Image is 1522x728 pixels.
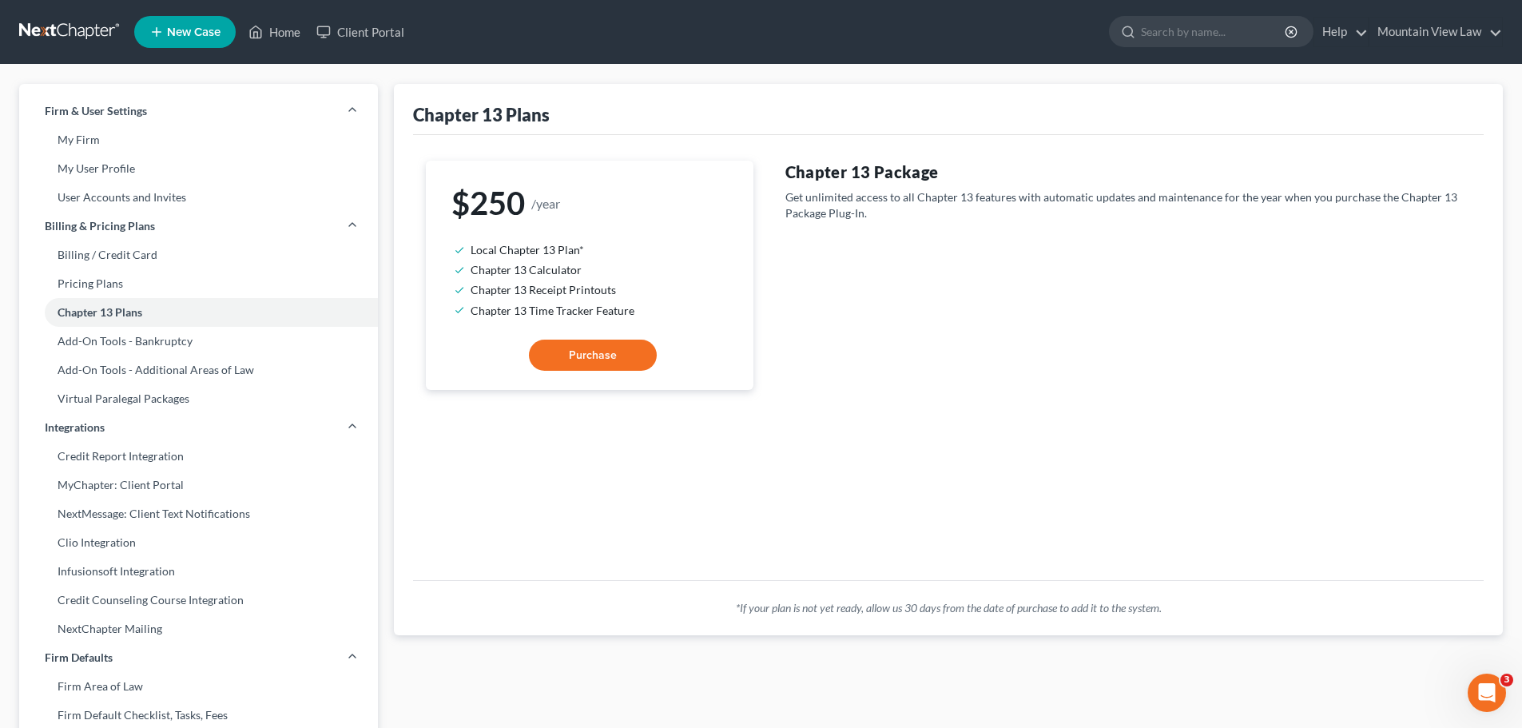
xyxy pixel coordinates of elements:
[45,650,113,666] span: Firm Defaults
[19,327,378,356] a: Add-On Tools - Bankruptcy
[19,643,378,672] a: Firm Defaults
[19,499,378,528] a: NextMessage: Client Text Notifications
[19,241,378,269] a: Billing / Credit Card
[19,154,378,183] a: My User Profile
[19,183,378,212] a: User Accounts and Invites
[19,615,378,643] a: NextChapter Mailing
[45,420,105,436] span: Integrations
[19,528,378,557] a: Clio Integration
[451,186,727,221] h1: $250
[19,672,378,701] a: Firm Area of Law
[19,442,378,471] a: Credit Report Integration
[785,161,1472,183] h4: Chapter 13 Package
[569,348,617,362] span: Purchase
[19,125,378,154] a: My Firm
[19,212,378,241] a: Billing & Pricing Plans
[471,300,721,320] li: Chapter 13 Time Tracker Feature
[529,340,657,372] button: Purchase
[471,280,721,300] li: Chapter 13 Receipt Printouts
[471,260,721,280] li: Chapter 13 Calculator
[45,103,147,119] span: Firm & User Settings
[19,97,378,125] a: Firm & User Settings
[531,197,560,210] small: /year
[19,557,378,586] a: Infusionsoft Integration
[1369,18,1502,46] a: Mountain View Law
[1314,18,1368,46] a: Help
[426,600,1471,616] p: *If your plan is not yet ready, allow us 30 days from the date of purchase to add it to the system.
[785,189,1472,221] p: Get unlimited access to all Chapter 13 features with automatic updates and maintenance for the ye...
[19,586,378,615] a: Credit Counseling Course Integration
[308,18,412,46] a: Client Portal
[167,26,221,38] span: New Case
[413,103,550,126] div: Chapter 13 Plans
[1500,674,1513,686] span: 3
[45,218,155,234] span: Billing & Pricing Plans
[240,18,308,46] a: Home
[19,413,378,442] a: Integrations
[1468,674,1506,712] iframe: Intercom live chat
[19,356,378,384] a: Add-On Tools - Additional Areas of Law
[19,384,378,413] a: Virtual Paralegal Packages
[471,240,721,260] li: Local Chapter 13 Plan*
[19,269,378,298] a: Pricing Plans
[1141,17,1287,46] input: Search by name...
[19,471,378,499] a: MyChapter: Client Portal
[19,298,378,327] a: Chapter 13 Plans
